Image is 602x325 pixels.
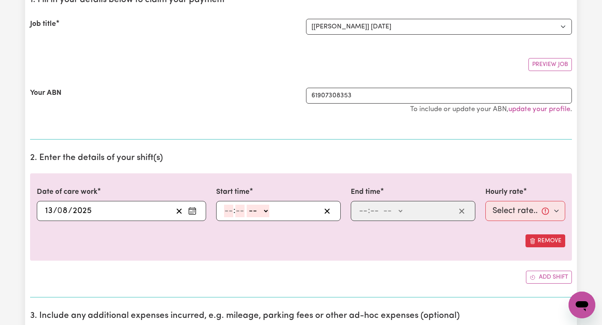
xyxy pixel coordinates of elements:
h2: 3. Include any additional expenses incurred, e.g. mileage, parking fees or other ad-hoc expenses ... [30,311,572,321]
iframe: Button to launch messaging window [569,292,595,318]
label: Date of care work [37,187,97,198]
input: -- [370,205,379,217]
input: ---- [72,205,92,217]
label: End time [351,187,380,198]
span: / [68,206,72,216]
span: / [53,206,57,216]
span: : [368,206,370,216]
small: To include or update your ABN, . [410,106,572,113]
button: Enter the date of care work [186,205,199,217]
button: Add another shift [526,271,572,284]
input: -- [58,205,68,217]
label: Start time [216,187,250,198]
span: : [233,206,235,216]
input: -- [45,205,53,217]
input: -- [359,205,368,217]
label: Hourly rate [485,187,523,198]
input: -- [235,205,245,217]
button: Remove this shift [525,234,565,247]
a: update your profile [508,106,570,113]
button: Preview Job [528,58,572,71]
span: 0 [57,207,62,215]
input: -- [224,205,233,217]
label: Job title [30,19,56,30]
label: Your ABN [30,88,61,99]
button: Clear date [173,205,186,217]
h2: 2. Enter the details of your shift(s) [30,153,572,163]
